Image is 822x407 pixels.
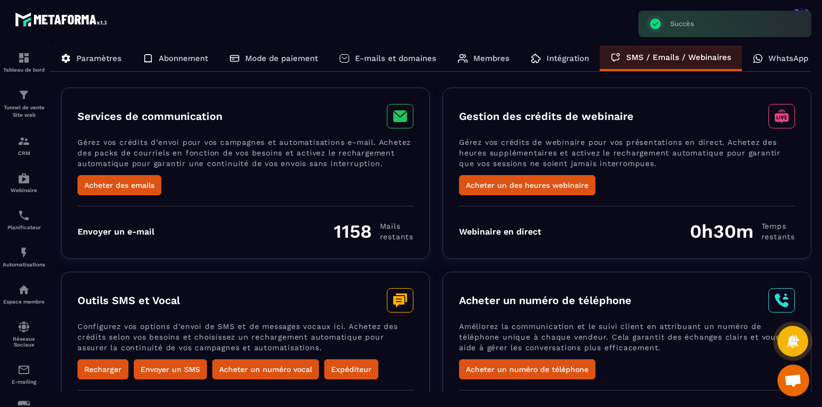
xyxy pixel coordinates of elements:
[3,262,45,267] p: Automatisations
[3,127,45,164] a: formationformationCRM
[134,359,207,379] button: Envoyer un SMS
[18,172,30,185] img: automations
[473,54,509,63] p: Membres
[3,81,45,127] a: formationformationTunnel de vente Site web
[3,313,45,356] a: social-networksocial-networkRéseaux Sociaux
[3,238,45,275] a: automationsautomationsAutomatisations
[3,104,45,119] p: Tunnel de vente Site web
[3,275,45,313] a: automationsautomationsEspace membre
[77,110,222,123] h3: Services de communication
[459,321,795,359] p: Améliorez la communication et le suivi client en attribuant un numéro de téléphone unique à chaqu...
[459,227,541,237] div: Webinaire en direct
[77,175,161,195] button: Acheter des emails
[324,359,378,379] button: Expéditeur
[3,201,45,238] a: schedulerschedulerPlanificateur
[3,356,45,393] a: emailemailE-mailing
[3,379,45,385] p: E-mailing
[762,231,795,242] span: restants
[3,336,45,348] p: Réseaux Sociaux
[77,321,413,359] p: Configurez vos options d’envoi de SMS et de messages vocaux ici. Achetez des crédits selon vos be...
[245,54,318,63] p: Mode de paiement
[212,359,319,379] button: Acheter un numéro vocal
[626,53,731,62] p: SMS / Emails / Webinaires
[3,299,45,305] p: Espace membre
[77,294,180,307] h3: Outils SMS et Vocal
[77,227,154,237] div: Envoyer un e-mail
[15,10,110,29] img: logo
[18,321,30,333] img: social-network
[3,150,45,156] p: CRM
[3,164,45,201] a: automationsautomationsWebinaire
[3,44,45,81] a: formationformationTableau de bord
[777,365,809,396] div: Open chat
[355,54,436,63] p: E-mails et domaines
[76,54,122,63] p: Paramètres
[18,51,30,64] img: formation
[459,110,634,123] h3: Gestion des crédits de webinaire
[3,224,45,230] p: Planificateur
[334,220,413,243] div: 1158
[690,220,795,243] div: 0h30m
[18,135,30,148] img: formation
[18,363,30,376] img: email
[380,221,413,231] span: Mails
[18,89,30,101] img: formation
[3,67,45,73] p: Tableau de bord
[77,137,413,175] p: Gérez vos crédits d’envoi pour vos campagnes et automatisations e-mail. Achetez des packs de cour...
[18,246,30,259] img: automations
[459,175,595,195] button: Acheter un des heures webinaire
[459,294,631,307] h3: Acheter un numéro de téléphone
[3,187,45,193] p: Webinaire
[380,231,413,242] span: restants
[459,137,795,175] p: Gérez vos crédits de webinaire pour vos présentations en direct. Achetez des heures supplémentair...
[768,54,808,63] p: WhatsApp
[77,359,128,379] button: Recharger
[159,54,208,63] p: Abonnement
[18,209,30,222] img: scheduler
[547,54,589,63] p: Intégration
[18,283,30,296] img: automations
[762,221,795,231] span: Temps
[459,359,595,379] button: Acheter un numéro de téléphone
